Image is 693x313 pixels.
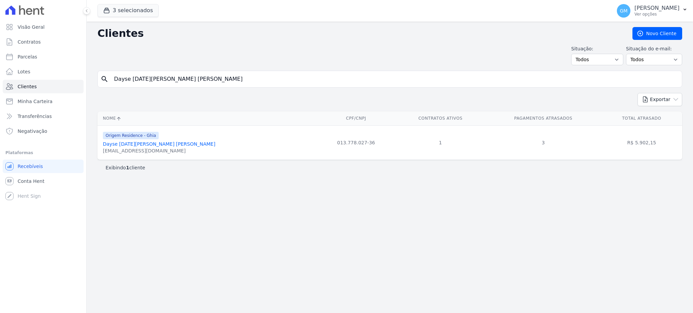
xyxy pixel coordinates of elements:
span: Conta Hent [18,178,44,185]
a: Visão Geral [3,20,84,34]
th: Pagamentos Atrasados [486,112,601,125]
span: Lotes [18,68,30,75]
td: 013.778.027-36 [317,125,396,160]
label: Situação do e-mail: [626,45,682,52]
span: Recebíveis [18,163,43,170]
p: Exibindo cliente [106,164,145,171]
a: Conta Hent [3,174,84,188]
a: Lotes [3,65,84,78]
span: Contratos [18,39,41,45]
label: Situação: [571,45,623,52]
a: Novo Cliente [632,27,682,40]
a: Minha Carteira [3,95,84,108]
a: Dayse [DATE][PERSON_NAME] [PERSON_NAME] [103,141,215,147]
span: Visão Geral [18,24,45,30]
a: Contratos [3,35,84,49]
input: Buscar por nome, CPF ou e-mail [110,72,679,86]
b: 1 [126,165,129,170]
th: Contratos Ativos [396,112,486,125]
span: Negativação [18,128,47,135]
td: 3 [486,125,601,160]
button: Exportar [638,93,682,106]
a: Parcelas [3,50,84,64]
span: Clientes [18,83,37,90]
span: Minha Carteira [18,98,52,105]
span: Transferências [18,113,52,120]
th: CPF/CNPJ [317,112,396,125]
a: Transferências [3,110,84,123]
th: Nome [97,112,317,125]
p: [PERSON_NAME] [634,5,679,11]
div: [EMAIL_ADDRESS][DOMAIN_NAME] [103,147,215,154]
button: GM [PERSON_NAME] Ver opções [611,1,693,20]
td: 1 [396,125,486,160]
th: Total Atrasado [601,112,682,125]
span: GM [620,8,628,13]
h2: Clientes [97,27,622,40]
a: Negativação [3,124,84,138]
td: R$ 5.902,15 [601,125,682,160]
span: Parcelas [18,53,37,60]
div: Plataformas [5,149,81,157]
span: Origem Residence - Ghia [103,132,159,139]
a: Recebíveis [3,160,84,173]
a: Clientes [3,80,84,93]
p: Ver opções [634,11,679,17]
i: search [100,75,109,83]
button: 3 selecionados [97,4,159,17]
